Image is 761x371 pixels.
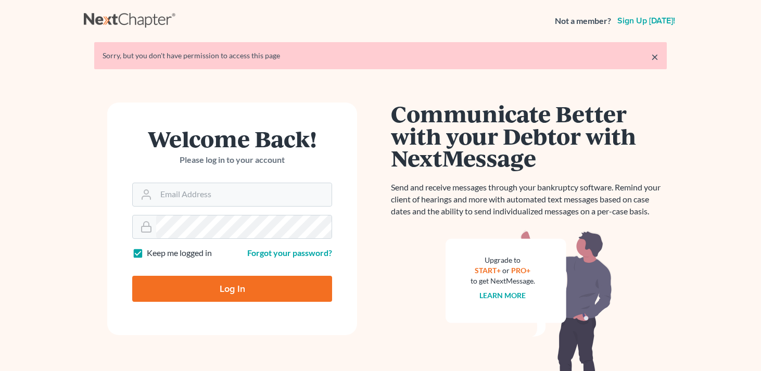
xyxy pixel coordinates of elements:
a: Sign up [DATE]! [615,17,677,25]
h1: Welcome Back! [132,127,332,150]
p: Send and receive messages through your bankruptcy software. Remind your client of hearings and mo... [391,182,667,218]
div: to get NextMessage. [471,276,535,286]
label: Keep me logged in [147,247,212,259]
span: or [503,266,510,275]
strong: Not a member? [555,15,611,27]
a: START+ [475,266,501,275]
a: × [651,50,658,63]
h1: Communicate Better with your Debtor with NextMessage [391,103,667,169]
a: PRO+ [512,266,531,275]
p: Please log in to your account [132,154,332,166]
div: Sorry, but you don't have permission to access this page [103,50,658,61]
input: Email Address [156,183,332,206]
input: Log In [132,276,332,302]
a: Forgot your password? [247,248,332,258]
div: Upgrade to [471,255,535,265]
a: Learn more [480,291,526,300]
